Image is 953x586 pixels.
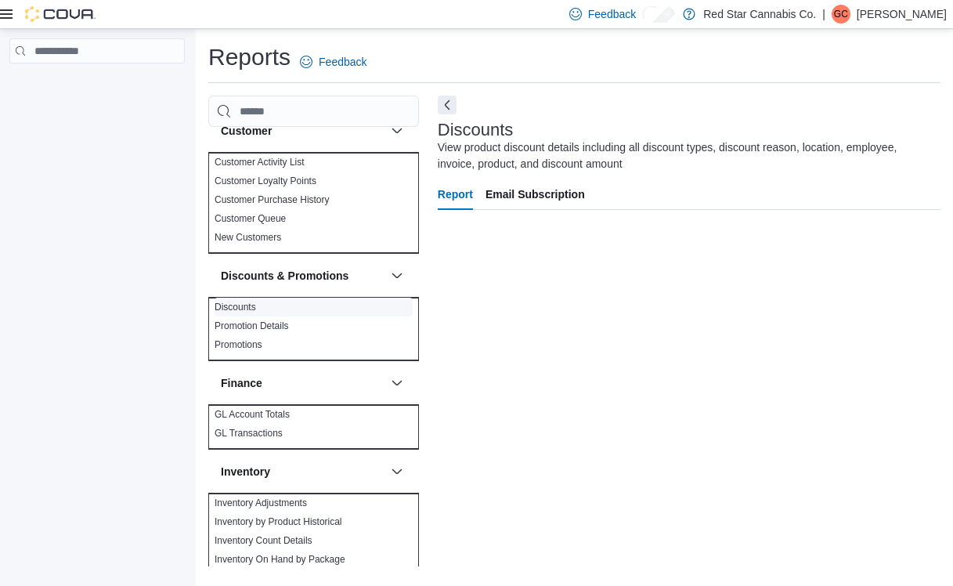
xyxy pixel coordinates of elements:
[300,46,366,78] a: Feedback
[215,175,316,186] a: Customer Loyalty Points
[221,268,384,284] button: Discounts & Promotions
[215,339,262,350] a: Promotions
[215,194,330,205] a: Customer Purchase History
[703,5,816,24] p: Red Star Cannabis Co.
[215,409,290,420] a: GL Account Totals
[438,121,514,139] h3: Discounts
[221,268,348,284] h3: Discounts & Promotions
[208,42,291,73] h1: Reports
[215,535,312,546] a: Inventory Count Details
[221,464,270,479] h3: Inventory
[221,123,384,139] button: Customer
[221,375,262,391] h3: Finance
[215,497,307,508] a: Inventory Adjustments
[388,374,406,392] button: Finance
[215,157,305,168] a: Customer Activity List
[388,121,406,140] button: Customer
[221,375,384,391] button: Finance
[438,96,457,114] button: Next
[215,320,289,331] a: Promotion Details
[486,179,585,210] span: Email Subscription
[438,139,933,172] div: View product discount details including all discount types, discount reason, location, employee, ...
[215,302,256,313] a: Discounts
[215,213,286,224] a: Customer Queue
[642,6,675,23] input: Dark Mode
[221,123,272,139] h3: Customer
[215,428,283,439] a: GL Transactions
[215,554,345,565] a: Inventory On Hand by Package
[208,153,419,253] div: Customer
[832,5,850,24] div: Gianfranco Catalano
[25,6,96,22] img: Cova
[822,5,825,24] p: |
[221,464,384,479] button: Inventory
[319,54,366,70] span: Feedback
[215,516,342,527] a: Inventory by Product Historical
[438,179,473,210] span: Report
[588,6,636,22] span: Feedback
[9,67,185,104] nav: Complex example
[208,405,419,449] div: Finance
[388,266,406,285] button: Discounts & Promotions
[834,5,848,24] span: GC
[388,462,406,481] button: Inventory
[857,5,947,24] p: [PERSON_NAME]
[208,298,419,360] div: Discounts & Promotions
[215,232,281,243] a: New Customers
